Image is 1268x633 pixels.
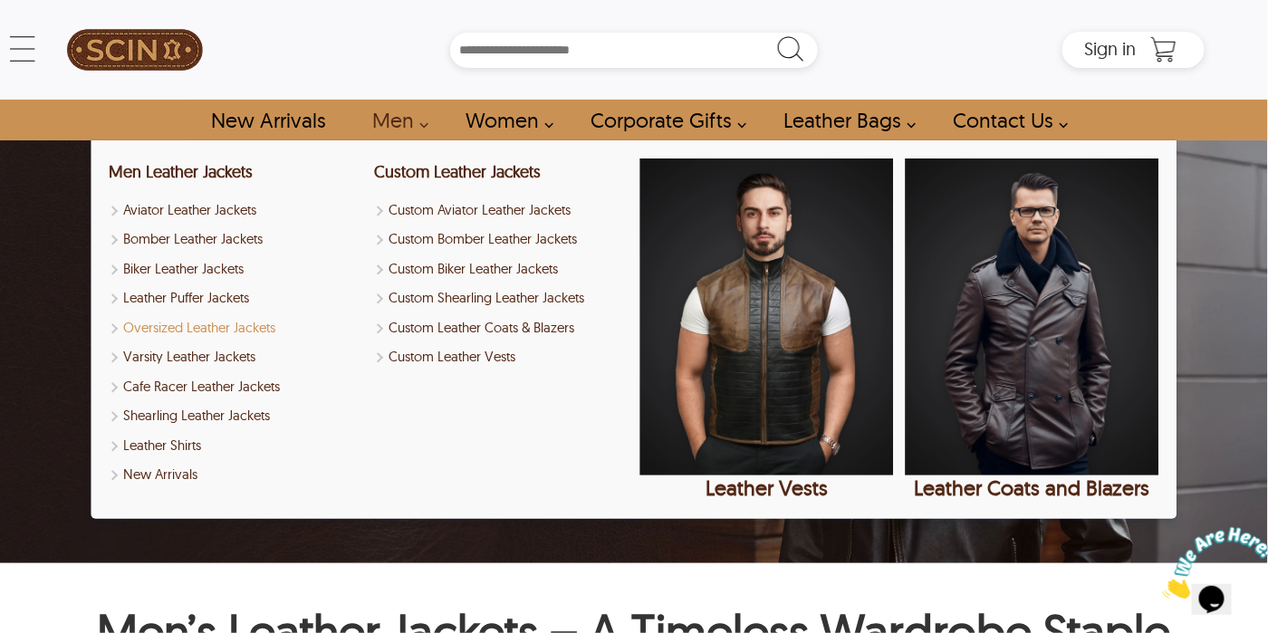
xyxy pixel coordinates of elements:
[375,288,629,309] a: Shop Custom Shearling Leather Jackets
[906,475,1159,501] div: Leather Coats and Blazers
[110,406,363,427] a: Shop Men Shearling Leather Jackets
[906,158,1159,475] img: Leather Coats and Blazers
[110,229,363,250] a: Shop Men Bomber Leather Jackets
[932,100,1078,140] a: contact-us
[375,161,542,182] a: Custom Leather Jackets
[570,100,756,140] a: Shop Leather Corporate Gifts
[110,318,363,339] a: Shop Oversized Leather Jackets
[375,259,629,280] a: Shop Custom Biker Leather Jackets
[67,9,203,91] img: SCIN
[445,100,563,140] a: Shop Women Leather Jackets
[110,436,363,456] a: Shop Leather Shirts
[375,318,629,339] a: Shop Custom Leather Coats & Blazers
[640,475,894,501] div: Leather Vests
[1146,36,1182,63] a: Shopping Cart
[351,100,438,140] a: shop men's leather jackets
[375,229,629,250] a: Shop Custom Bomber Leather Jackets
[110,161,254,182] a: Shop Men Leather Jackets
[110,200,363,221] a: Shop Men Aviator Leather Jackets
[63,9,207,91] a: SCIN
[1085,43,1137,58] a: Sign in
[110,465,363,485] a: Shop New Arrivals
[7,7,120,79] img: Chat attention grabber
[110,259,363,280] a: Shop Men Biker Leather Jackets
[110,288,363,309] a: Shop Leather Puffer Jackets
[1085,37,1137,60] span: Sign in
[110,347,363,368] a: Shop Varsity Leather Jackets
[906,158,1159,501] a: Leather Coats and Blazers
[375,347,629,368] a: Shop Custom Leather Vests
[640,158,894,475] img: Leather Vests
[190,100,345,140] a: Shop New Arrivals
[763,100,926,140] a: Shop Leather Bags
[375,200,629,221] a: Custom Aviator Leather Jackets
[640,158,894,501] a: Leather Vests
[1156,520,1268,606] iframe: chat widget
[110,377,363,398] a: Shop Men Cafe Racer Leather Jackets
